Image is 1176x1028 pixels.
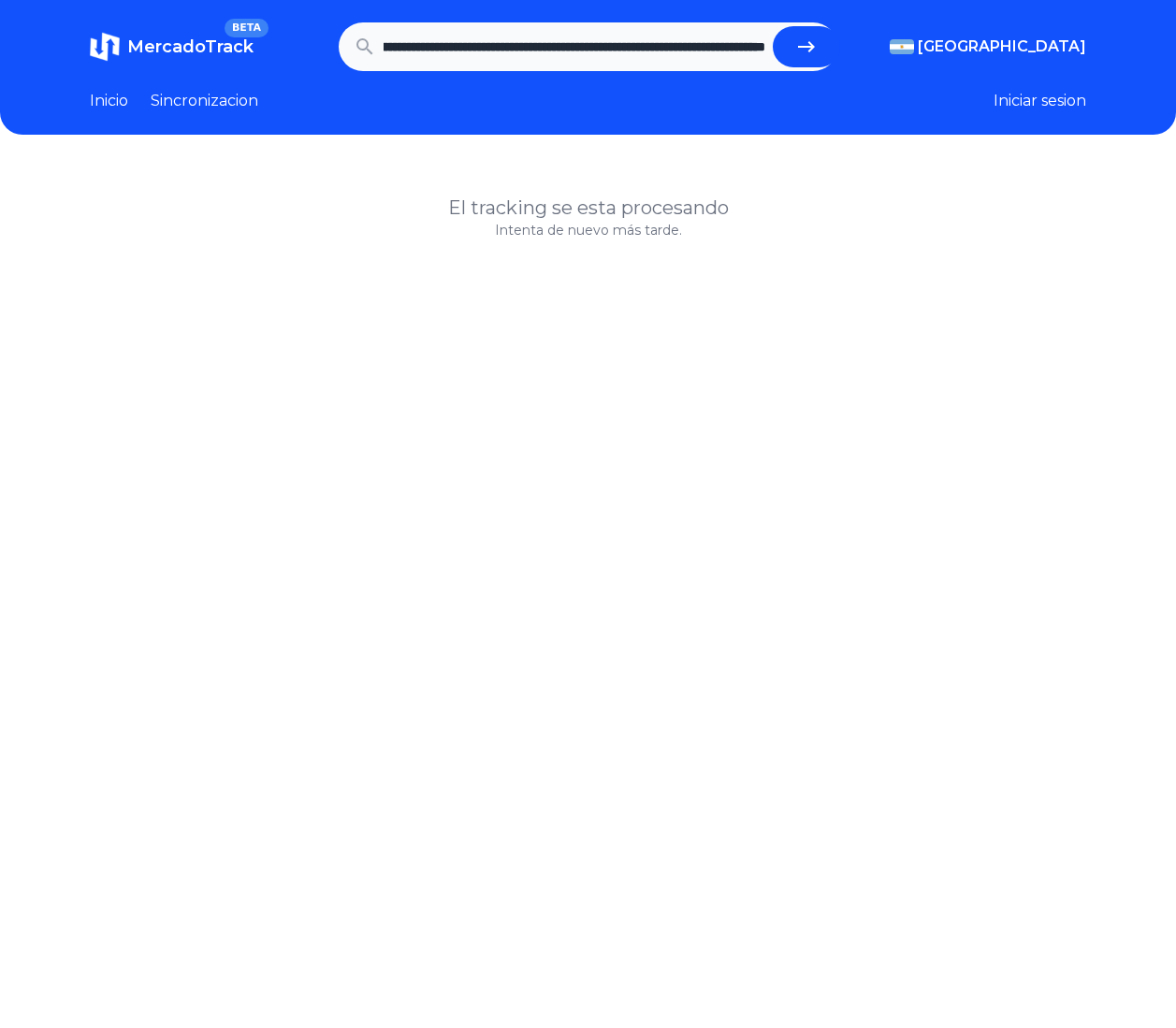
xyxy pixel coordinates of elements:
span: MercadoTrack [127,36,254,57]
a: Sincronizacion [151,90,258,112]
button: Iniciar sesion [994,90,1086,112]
a: MercadoTrackBETA [90,32,254,62]
span: BETA [225,19,269,37]
p: Intenta de nuevo más tarde. [90,221,1086,239]
h1: El tracking se esta procesando [90,195,1086,221]
img: MercadoTrack [90,32,120,62]
button: [GEOGRAPHIC_DATA] [890,36,1086,58]
img: Argentina [890,39,914,54]
span: [GEOGRAPHIC_DATA] [918,36,1086,58]
a: Inicio [90,90,128,112]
